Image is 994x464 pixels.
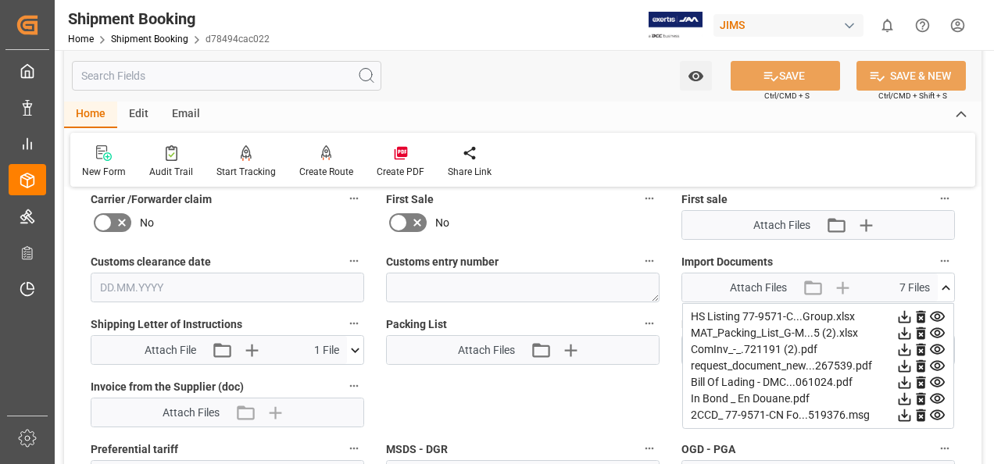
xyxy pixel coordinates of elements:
[691,341,946,358] div: ComInv_-_.721191 (2).pdf
[639,188,660,209] button: First Sale
[91,273,364,302] input: DD.MM.YYYY
[68,34,94,45] a: Home
[386,254,499,270] span: Customs entry number
[386,191,434,208] span: First Sale
[680,61,712,91] button: open menu
[764,90,810,102] span: Ctrl/CMD + S
[856,61,966,91] button: SAVE & NEW
[691,374,946,391] div: Bill Of Lading - DMC...061024.pdf
[91,441,178,458] span: Preferential tariff
[713,14,863,37] div: JIMS
[691,309,946,325] div: HS Listing 77-9571-C...Group.xlsx
[713,10,870,40] button: JIMS
[145,342,196,359] span: Attach File
[91,379,244,395] span: Invoice from the Supplier (doc)
[691,358,946,374] div: request_document_new...267539.pdf
[344,251,364,271] button: Customs clearance date
[458,342,515,359] span: Attach Files
[753,217,810,234] span: Attach Files
[681,316,881,333] span: Master [PERSON_NAME] of Lading (doc)
[160,102,212,128] div: Email
[681,441,735,458] span: OGD - PGA
[935,438,955,459] button: OGD - PGA
[314,342,339,359] span: 1 File
[691,391,946,407] div: In Bond _ En Douane.pdf
[386,316,447,333] span: Packing List
[639,313,660,334] button: Packing List
[681,191,728,208] span: First sale
[163,405,220,421] span: Attach Files
[935,188,955,209] button: First sale
[691,325,946,341] div: MAT_Packing_List_G-M...5 (2).xlsx
[82,165,126,179] div: New Form
[899,280,930,296] span: 7 Files
[435,215,449,231] span: No
[681,254,773,270] span: Import Documents
[448,165,492,179] div: Share Link
[691,407,946,423] div: 2CCD_ 77-9571-CN Fo...519376.msg
[64,102,117,128] div: Home
[731,61,840,91] button: SAVE
[639,251,660,271] button: Customs entry number
[377,165,424,179] div: Create PDF
[149,165,193,179] div: Audit Trail
[91,316,242,333] span: Shipping Letter of Instructions
[386,441,448,458] span: MSDS - DGR
[344,188,364,209] button: Carrier /Forwarder claim
[905,8,940,43] button: Help Center
[216,165,276,179] div: Start Tracking
[91,191,212,208] span: Carrier /Forwarder claim
[68,7,270,30] div: Shipment Booking
[730,280,787,296] span: Attach Files
[878,90,947,102] span: Ctrl/CMD + Shift + S
[870,8,905,43] button: show 0 new notifications
[299,165,353,179] div: Create Route
[344,438,364,459] button: Preferential tariff
[639,438,660,459] button: MSDS - DGR
[935,251,955,271] button: Import Documents
[140,215,154,231] span: No
[111,34,188,45] a: Shipment Booking
[117,102,160,128] div: Edit
[344,376,364,396] button: Invoice from the Supplier (doc)
[649,12,703,39] img: Exertis%20JAM%20-%20Email%20Logo.jpg_1722504956.jpg
[344,313,364,334] button: Shipping Letter of Instructions
[72,61,381,91] input: Search Fields
[91,254,211,270] span: Customs clearance date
